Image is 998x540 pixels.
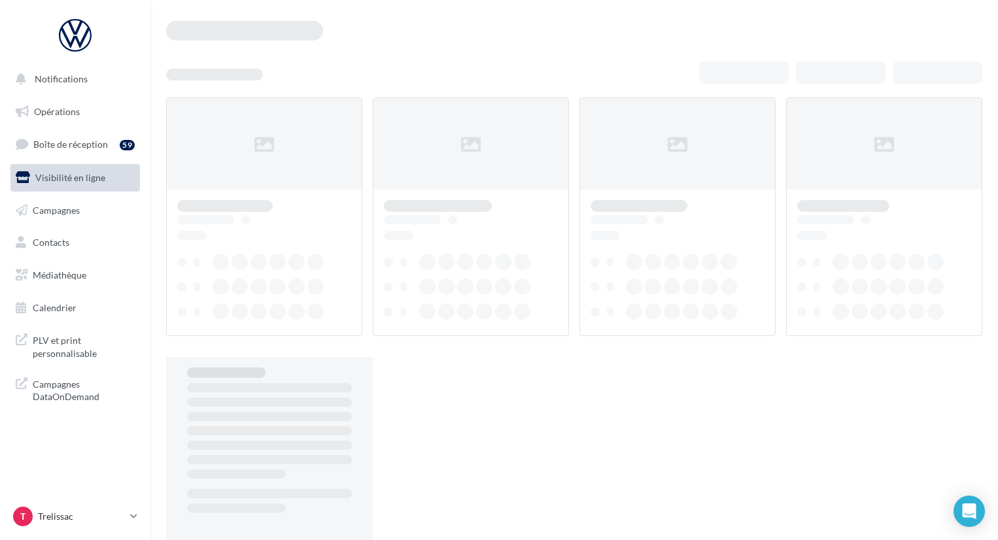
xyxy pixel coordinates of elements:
div: Open Intercom Messenger [954,496,985,527]
a: Médiathèque [8,262,143,289]
span: Médiathèque [33,269,86,280]
a: Boîte de réception59 [8,130,143,158]
a: Calendrier [8,294,143,322]
button: Notifications [8,65,137,93]
a: Campagnes [8,197,143,224]
span: Contacts [33,237,69,248]
a: PLV et print personnalisable [8,326,143,365]
a: T Trelissac [10,504,140,529]
span: PLV et print personnalisable [33,331,135,360]
span: Boîte de réception [33,139,108,150]
span: Visibilité en ligne [35,172,105,183]
p: Trelissac [38,510,125,523]
span: Opérations [34,106,80,117]
span: Campagnes [33,204,80,215]
span: Campagnes DataOnDemand [33,375,135,403]
div: 59 [120,140,135,150]
a: Opérations [8,98,143,126]
span: Notifications [35,73,88,84]
a: Visibilité en ligne [8,164,143,192]
a: Campagnes DataOnDemand [8,370,143,409]
span: T [20,510,26,523]
a: Contacts [8,229,143,256]
span: Calendrier [33,302,77,313]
